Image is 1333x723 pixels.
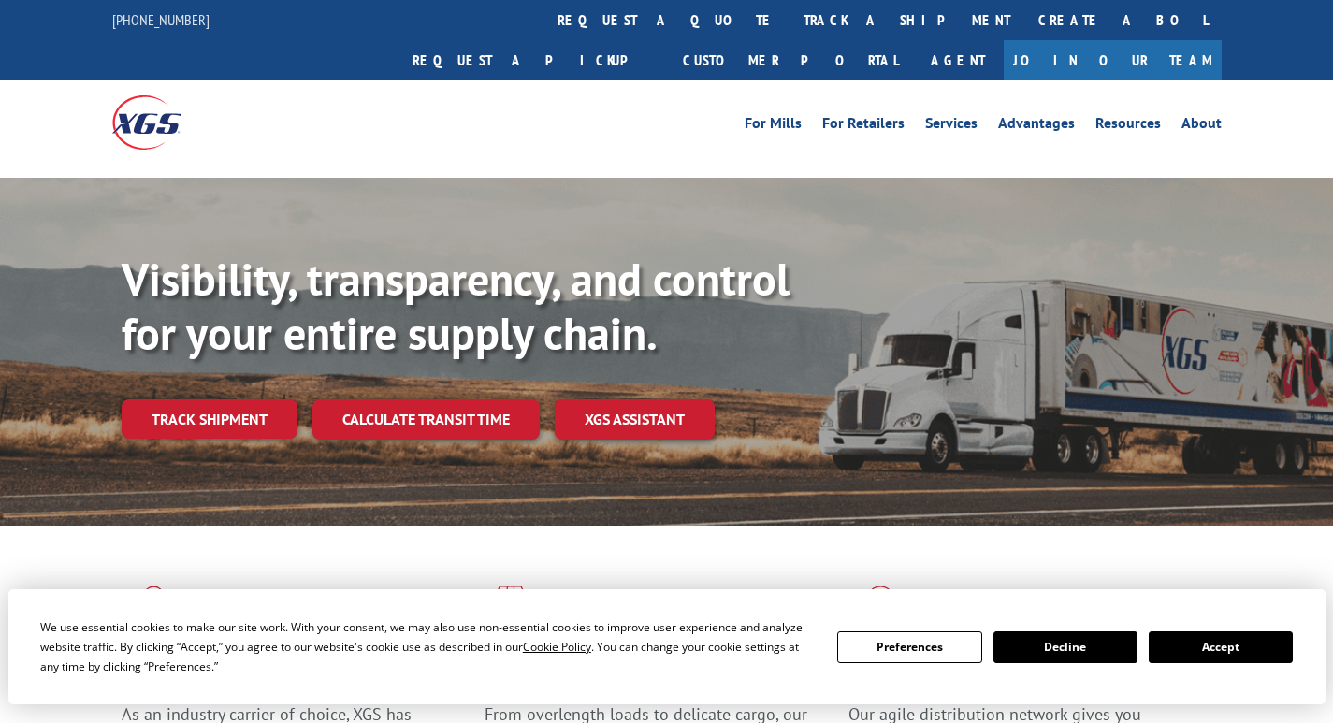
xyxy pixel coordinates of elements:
span: Preferences [148,658,211,674]
a: Resources [1095,116,1161,137]
button: Decline [993,631,1137,663]
span: Cookie Policy [523,639,591,655]
img: xgs-icon-focused-on-flooring-red [485,586,529,634]
button: Preferences [837,631,981,663]
b: Visibility, transparency, and control for your entire supply chain. [122,250,790,362]
a: Agent [912,40,1004,80]
a: Join Our Team [1004,40,1222,80]
a: For Mills [745,116,802,137]
a: About [1181,116,1222,137]
button: Accept [1149,631,1293,663]
img: xgs-icon-total-supply-chain-intelligence-red [122,586,180,634]
a: Advantages [998,116,1075,137]
a: For Retailers [822,116,905,137]
div: We use essential cookies to make our site work. With your consent, we may also use non-essential ... [40,617,815,676]
a: XGS ASSISTANT [555,399,715,440]
div: Cookie Consent Prompt [8,589,1326,704]
a: Track shipment [122,399,297,439]
a: Request a pickup [398,40,669,80]
a: Services [925,116,978,137]
a: Customer Portal [669,40,912,80]
a: Calculate transit time [312,399,540,440]
a: [PHONE_NUMBER] [112,10,210,29]
img: xgs-icon-flagship-distribution-model-red [848,586,913,634]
